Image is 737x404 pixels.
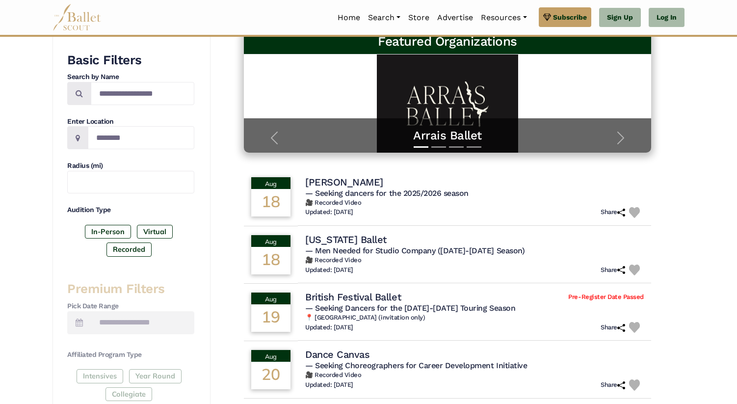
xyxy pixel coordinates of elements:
[599,8,641,27] a: Sign Up
[601,266,625,274] h6: Share
[106,242,152,256] label: Recorded
[305,361,527,370] span: — Seeking Choreographers for Career Development Initiative
[433,7,477,28] a: Advertise
[305,256,644,265] h6: 🎥 Recorded Video
[334,7,364,28] a: Home
[649,8,684,27] a: Log In
[67,301,194,311] h4: Pick Date Range
[467,141,481,153] button: Slide 4
[251,247,290,274] div: 18
[67,205,194,215] h4: Audition Type
[251,350,290,362] div: Aug
[305,381,353,389] h6: Updated: [DATE]
[67,350,194,360] h4: Affiliated Program Type
[252,33,643,50] h3: Featured Organizations
[251,177,290,189] div: Aug
[254,128,641,143] a: Arrais Ballet
[601,208,625,216] h6: Share
[137,225,173,239] label: Virtual
[553,12,587,23] span: Subscribe
[568,293,643,301] span: Pre-Register Date Passed
[601,323,625,332] h6: Share
[305,371,644,379] h6: 🎥 Recorded Video
[305,303,515,313] span: — Seeking Dancers for the [DATE]-[DATE] Touring Season
[601,381,625,389] h6: Share
[305,291,401,303] h4: British Festival Ballet
[88,126,194,149] input: Location
[305,246,525,255] span: — Men Needed for Studio Company ([DATE]-[DATE] Season)
[539,7,591,27] a: Subscribe
[67,161,194,171] h4: Radius (mi)
[404,7,433,28] a: Store
[251,189,290,216] div: 18
[414,141,428,153] button: Slide 1
[305,176,383,189] h4: [PERSON_NAME]
[67,117,194,127] h4: Enter Location
[477,7,530,28] a: Resources
[67,72,194,82] h4: Search by Name
[305,208,353,216] h6: Updated: [DATE]
[305,348,369,361] h4: Dance Canvas
[364,7,404,28] a: Search
[67,52,194,69] h3: Basic Filters
[543,12,551,23] img: gem.svg
[251,235,290,247] div: Aug
[305,266,353,274] h6: Updated: [DATE]
[305,189,469,198] span: — Seeking dancers for the 2025/2026 season
[251,304,290,332] div: 19
[251,293,290,304] div: Aug
[85,225,131,239] label: In-Person
[431,141,446,153] button: Slide 2
[305,323,353,332] h6: Updated: [DATE]
[305,233,387,246] h4: [US_STATE] Ballet
[67,281,194,297] h3: Premium Filters
[449,141,464,153] button: Slide 3
[91,82,194,105] input: Search by names...
[251,362,290,389] div: 20
[305,314,644,322] h6: 📍 [GEOGRAPHIC_DATA] (invitation only)
[305,199,644,207] h6: 🎥 Recorded Video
